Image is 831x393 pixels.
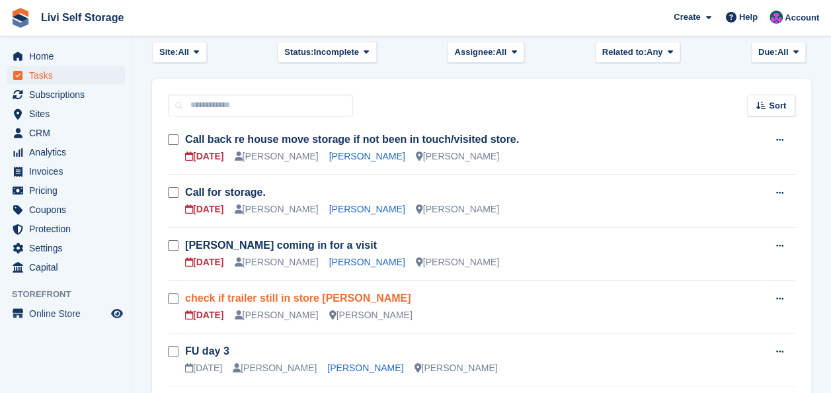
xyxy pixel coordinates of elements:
[7,66,125,85] a: menu
[29,181,108,200] span: Pricing
[595,42,680,64] button: Related to: Any
[29,162,108,181] span: Invoices
[329,151,405,161] a: [PERSON_NAME]
[647,46,663,59] span: Any
[234,150,318,163] div: [PERSON_NAME]
[29,124,108,142] span: CRM
[109,306,125,322] a: Preview store
[29,239,108,257] span: Settings
[7,239,125,257] a: menu
[496,46,507,59] span: All
[7,162,125,181] a: menu
[234,202,318,216] div: [PERSON_NAME]
[185,150,223,163] div: [DATE]
[185,292,411,304] a: check if trailer still in store [PERSON_NAME]
[159,46,178,59] span: Site:
[185,202,223,216] div: [DATE]
[29,258,108,277] span: Capital
[7,47,125,65] a: menu
[185,255,223,269] div: [DATE]
[185,187,266,198] a: Call for storage.
[185,308,223,322] div: [DATE]
[277,42,376,64] button: Status: Incomplete
[185,134,519,145] a: Call back re house move storage if not been in touch/visited store.
[770,11,783,24] img: Graham Cameron
[785,11,819,24] span: Account
[7,143,125,161] a: menu
[29,105,108,123] span: Sites
[329,257,405,267] a: [PERSON_NAME]
[447,42,524,64] button: Assignee: All
[758,46,777,59] span: Due:
[29,200,108,219] span: Coupons
[739,11,758,24] span: Help
[29,220,108,238] span: Protection
[29,85,108,104] span: Subscriptions
[12,288,132,301] span: Storefront
[7,124,125,142] a: menu
[185,240,377,251] a: [PERSON_NAME] coming in for a visit
[11,8,30,28] img: stora-icon-8386f47178a22dfd0bd8f6a31ec36ba5ce8667c1dd55bd0f319d3a0aa187defe.svg
[416,202,499,216] div: [PERSON_NAME]
[414,361,497,375] div: [PERSON_NAME]
[36,7,129,28] a: Livi Self Storage
[329,204,405,214] a: [PERSON_NAME]
[7,220,125,238] a: menu
[29,143,108,161] span: Analytics
[416,150,499,163] div: [PERSON_NAME]
[777,46,789,59] span: All
[185,361,222,375] div: [DATE]
[7,200,125,219] a: menu
[29,304,108,323] span: Online Store
[284,46,313,59] span: Status:
[234,308,318,322] div: [PERSON_NAME]
[185,345,229,357] a: FU day 3
[7,181,125,200] a: menu
[233,361,317,375] div: [PERSON_NAME]
[674,11,700,24] span: Create
[416,255,499,269] div: [PERSON_NAME]
[7,105,125,123] a: menu
[234,255,318,269] div: [PERSON_NAME]
[7,85,125,104] a: menu
[7,304,125,323] a: menu
[751,42,806,64] button: Due: All
[29,66,108,85] span: Tasks
[7,258,125,277] a: menu
[29,47,108,65] span: Home
[454,46,495,59] span: Assignee:
[329,308,413,322] div: [PERSON_NAME]
[327,363,403,373] a: [PERSON_NAME]
[769,99,786,112] span: Sort
[602,46,647,59] span: Related to:
[313,46,359,59] span: Incomplete
[178,46,189,59] span: All
[152,42,207,64] button: Site: All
